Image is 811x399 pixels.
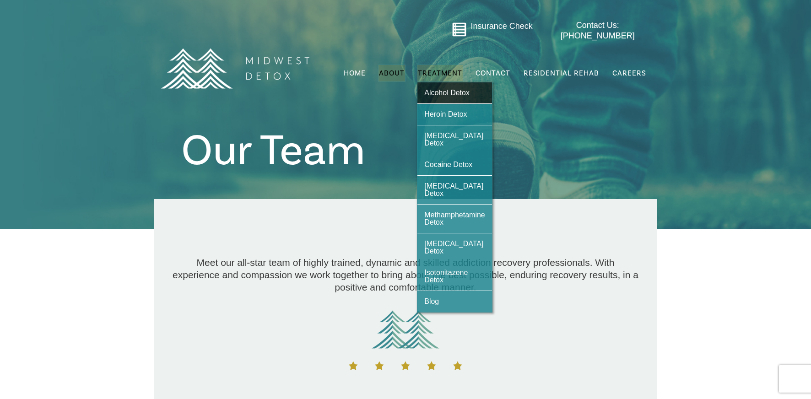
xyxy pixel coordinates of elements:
span: Contact Us: [PHONE_NUMBER] [561,21,635,40]
span: Treatment [418,70,462,77]
span: [MEDICAL_DATA] Detox [424,132,483,147]
a: Residential Rehab [523,65,600,82]
span: Contact [476,70,510,77]
span: Alcohol Detox [424,89,470,97]
span: [MEDICAL_DATA] Detox [424,182,483,197]
a: About [378,65,405,82]
a: Alcohol Detox [417,82,492,103]
span: [MEDICAL_DATA] Detox [424,240,483,255]
a: Contact Us: [PHONE_NUMBER] [542,20,653,42]
span: Home [344,69,366,78]
span: Heroin Detox [424,110,467,118]
a: Contact [475,65,511,82]
a: Methamphetamine Detox [417,205,492,233]
a: Blog [417,291,492,312]
a: Careers [611,65,647,82]
a: Go to midwestdetox.com/message-form-page/ [452,22,467,40]
span: Residential Rehab [524,69,599,78]
img: MD Logo Horitzontal white-01 (1) (1) [155,28,315,108]
span: Cocaine Detox [424,161,472,168]
a: Heroin Detox [417,104,492,125]
img: green tree logo-01 (1) [367,304,444,355]
span: Blog [424,297,439,305]
a: Treatment [417,65,463,82]
a: [MEDICAL_DATA] Detox [417,125,492,154]
span: Meet our all-star team of highly trained, dynamic and skilled addiction recovery professionals. W... [173,257,638,293]
span: Careers [612,69,646,78]
a: Home [343,65,367,82]
a: [MEDICAL_DATA] Detox [417,176,492,204]
span: Isotonitazene Detox [424,269,468,284]
a: Insurance Check [471,22,533,31]
a: [MEDICAL_DATA] Detox [417,233,492,262]
span: Methamphetamine Detox [424,211,485,226]
span: About [379,70,405,77]
a: Cocaine Detox [417,154,492,175]
a: Isotonitazene Detox [417,262,492,291]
